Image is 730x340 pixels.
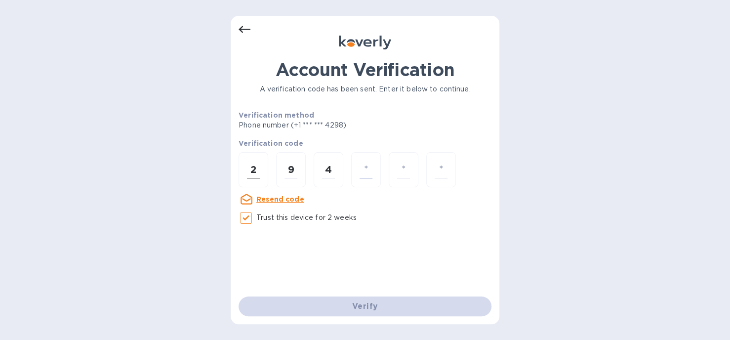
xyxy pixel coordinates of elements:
[239,120,422,130] p: Phone number (+1 *** *** 4298)
[256,195,304,203] u: Resend code
[239,138,491,148] p: Verification code
[239,111,314,119] b: Verification method
[256,212,357,223] p: Trust this device for 2 weeks
[239,59,491,80] h1: Account Verification
[239,84,491,94] p: A verification code has been sent. Enter it below to continue.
